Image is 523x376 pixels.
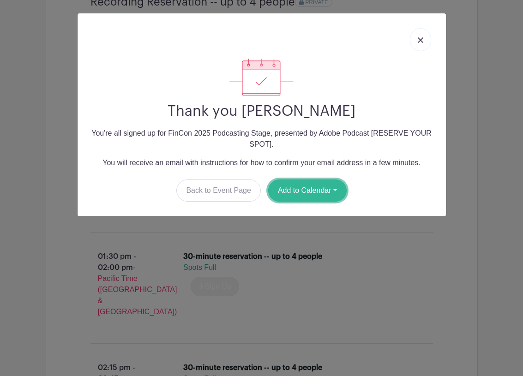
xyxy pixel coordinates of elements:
[85,157,439,168] p: You will receive an email with instructions for how to confirm your email address in a few minutes.
[418,37,423,43] img: close_button-5f87c8562297e5c2d7936805f587ecaba9071eb48480494691a3f1689db116b3.svg
[85,103,439,120] h2: Thank you [PERSON_NAME]
[176,179,261,202] a: Back to Event Page
[85,128,439,150] p: You're all signed up for FinCon 2025 Podcasting Stage, presented by Adobe Podcast [RESERVE YOUR S...
[268,179,347,202] button: Add to Calendar
[229,59,293,95] img: signup_complete-c468d5dda3e2740ee63a24cb0ba0d3ce5d8a4ecd24259e683200fb1569d990c8.svg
